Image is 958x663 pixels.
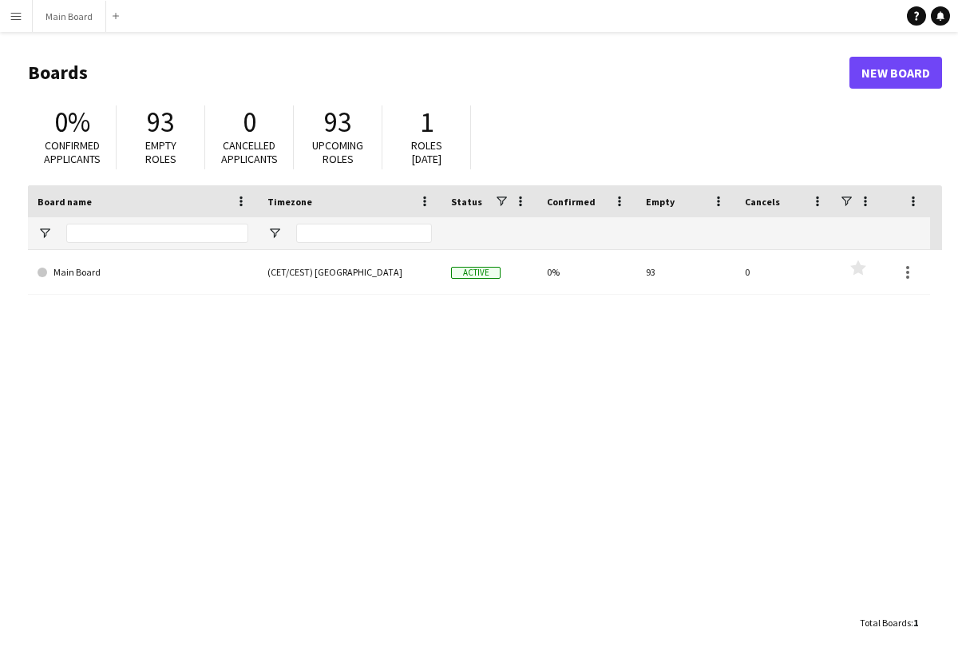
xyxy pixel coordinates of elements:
[38,196,92,208] span: Board name
[296,224,432,243] input: Timezone Filter Input
[411,138,442,166] span: Roles [DATE]
[44,138,101,166] span: Confirmed applicants
[849,57,942,89] a: New Board
[451,267,501,279] span: Active
[54,105,90,140] span: 0%
[913,617,918,629] span: 1
[38,250,248,295] a: Main Board
[451,196,482,208] span: Status
[860,607,918,638] div: :
[28,61,849,85] h1: Boards
[420,105,433,140] span: 1
[646,196,675,208] span: Empty
[33,1,106,32] button: Main Board
[636,250,735,294] div: 93
[324,105,351,140] span: 93
[312,138,363,166] span: Upcoming roles
[258,250,441,294] div: (CET/CEST) [GEOGRAPHIC_DATA]
[745,196,780,208] span: Cancels
[147,105,174,140] span: 93
[267,196,312,208] span: Timezone
[221,138,278,166] span: Cancelled applicants
[267,226,282,240] button: Open Filter Menu
[735,250,834,294] div: 0
[860,617,911,629] span: Total Boards
[38,226,52,240] button: Open Filter Menu
[243,105,256,140] span: 0
[145,138,176,166] span: Empty roles
[547,196,596,208] span: Confirmed
[66,224,248,243] input: Board name Filter Input
[537,250,636,294] div: 0%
